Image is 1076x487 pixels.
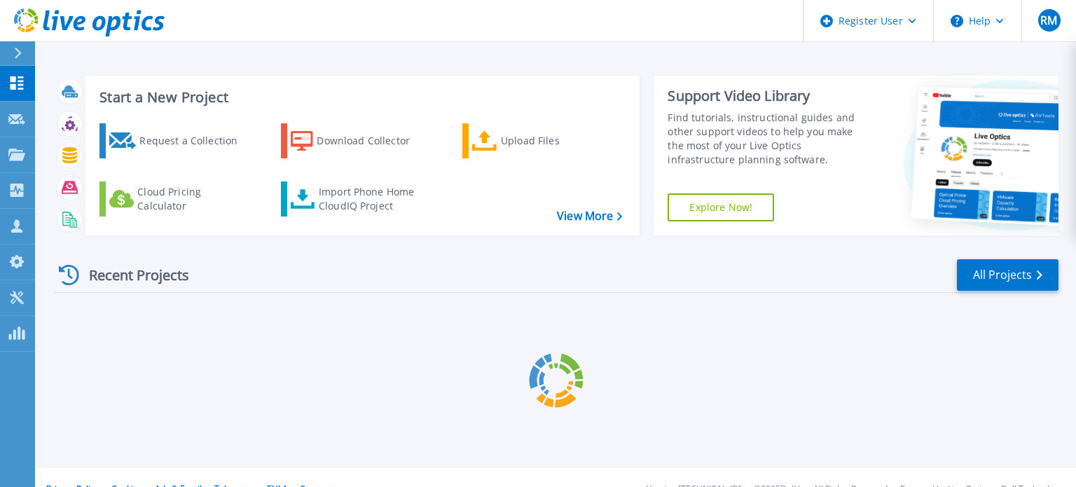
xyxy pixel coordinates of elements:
[317,127,429,155] div: Download Collector
[99,181,256,217] a: Cloud Pricing Calculator
[557,210,622,223] a: View More
[668,87,871,105] div: Support Video Library
[281,123,437,158] a: Download Collector
[501,127,613,155] div: Upload Files
[1040,15,1057,26] span: RM
[462,123,619,158] a: Upload Files
[139,127,251,155] div: Request a Collection
[54,258,208,292] div: Recent Projects
[668,193,774,221] a: Explore Now!
[957,259,1058,291] a: All Projects
[99,90,622,105] h3: Start a New Project
[319,185,428,213] div: Import Phone Home CloudIQ Project
[137,185,249,213] div: Cloud Pricing Calculator
[99,123,256,158] a: Request a Collection
[668,111,871,167] div: Find tutorials, instructional guides and other support videos to help you make the most of your L...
